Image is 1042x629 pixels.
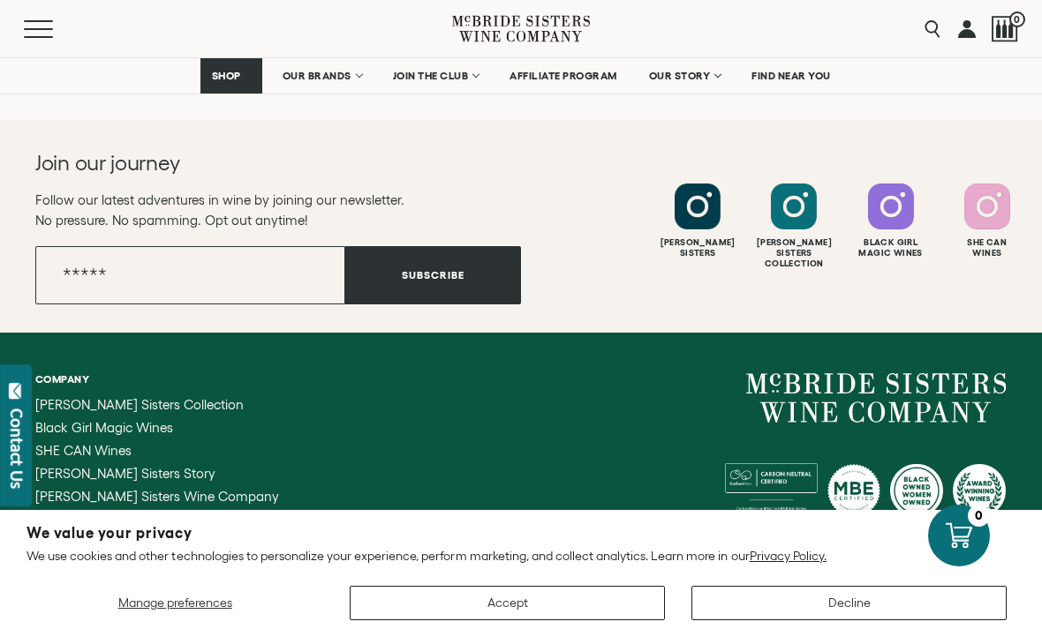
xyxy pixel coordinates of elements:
[498,58,629,94] a: AFFILIATE PROGRAM
[968,505,990,527] div: 0
[35,444,301,458] a: SHE CAN Wines
[510,70,617,82] span: AFFILIATE PROGRAM
[750,549,827,563] a: Privacy Policy.
[691,586,1007,620] button: Decline
[751,70,831,82] span: FIND NEAR YOU
[652,183,744,258] a: Follow McBride Sisters on Instagram [PERSON_NAME]Sisters
[35,489,279,504] span: [PERSON_NAME] Sisters Wine Company
[35,467,301,481] a: McBride Sisters Story
[638,58,732,94] a: OUR STORY
[649,70,711,82] span: OUR STORY
[652,237,744,258] div: [PERSON_NAME] Sisters
[35,190,521,230] p: Follow our latest adventures in wine by joining our newsletter. No pressure. No spamming. Opt out...
[845,183,937,258] a: Follow Black Girl Magic Wines on Instagram Black GirlMagic Wines
[26,526,1016,541] h2: We value your privacy
[35,421,301,435] a: Black Girl Magic Wines
[35,443,132,458] span: SHE CAN Wines
[118,595,232,610] span: Manage preferences
[345,246,521,304] button: Subscribe
[271,58,373,94] a: OUR BRANDS
[24,20,87,38] button: Mobile Menu Trigger
[941,237,1033,258] div: She Can Wines
[746,373,1007,423] a: McBride Sisters Wine Company
[35,246,345,304] input: Email
[748,237,840,269] div: [PERSON_NAME] Sisters Collection
[740,58,842,94] a: FIND NEAR YOU
[283,70,351,82] span: OUR BRANDS
[381,58,490,94] a: JOIN THE CLUB
[35,420,173,435] span: Black Girl Magic Wines
[26,548,1016,564] p: We use cookies and other technologies to personalize your experience, perform marketing, and coll...
[35,398,301,412] a: McBride Sisters Collection
[26,586,323,620] button: Manage preferences
[35,149,472,177] h2: Join our journey
[35,466,215,481] span: [PERSON_NAME] Sisters Story
[35,490,301,504] a: McBride Sisters Wine Company
[845,237,937,258] div: Black Girl Magic Wines
[393,70,469,82] span: JOIN THE CLUB
[8,408,26,489] div: Contact Us
[350,586,665,620] button: Accept
[35,397,244,412] span: [PERSON_NAME] Sisters Collection
[1009,11,1025,27] span: 0
[748,183,840,269] a: Follow McBride Sisters Collection on Instagram [PERSON_NAME] SistersCollection
[212,70,242,82] span: SHOP
[941,183,1033,258] a: Follow SHE CAN Wines on Instagram She CanWines
[200,58,262,94] a: SHOP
